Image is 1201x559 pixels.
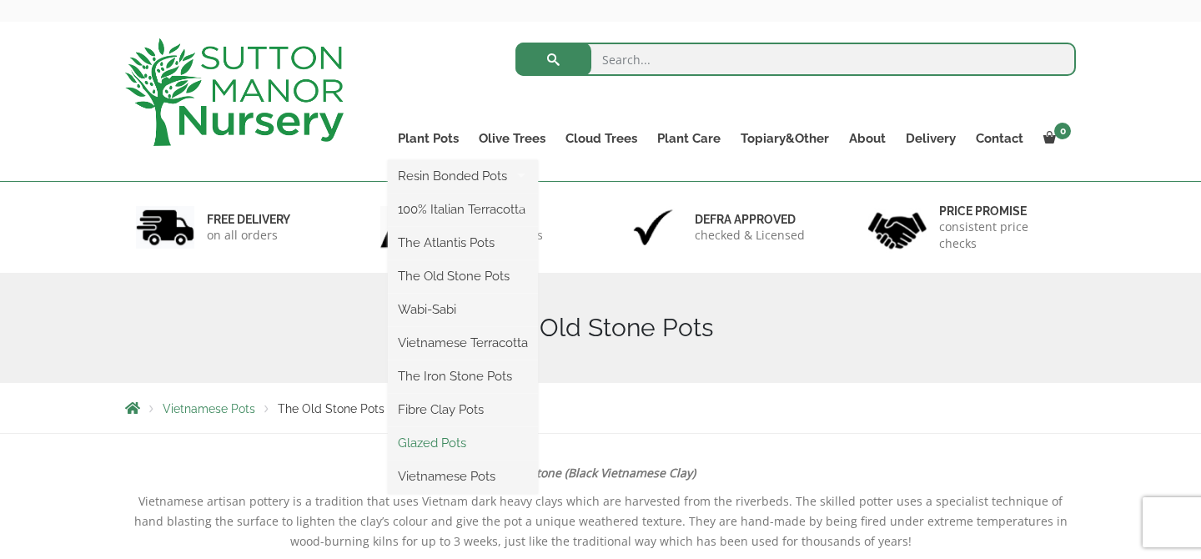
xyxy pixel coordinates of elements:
h6: Price promise [939,204,1066,219]
p: checked & Licensed [695,227,805,244]
input: Search... [515,43,1077,76]
a: Resin Bonded Pots [388,164,538,189]
a: 100% Italian Terracotta [388,197,538,222]
h6: Defra approved [695,212,805,227]
a: 0 [1033,127,1076,150]
a: The Iron Stone Pots [388,364,538,389]
a: Fibre Clay Pots [388,397,538,422]
a: Vietnamese Pots [163,402,255,415]
a: Topiary&Other [731,127,839,150]
a: Cloud Trees [555,127,647,150]
p: Vietnamese artisan pottery is a tradition that uses Vietnam dark heavy clays which are harvested ... [125,491,1076,551]
img: 3.jpg [624,206,682,249]
a: The Atlantis Pots [388,230,538,255]
a: Contact [966,127,1033,150]
h1: The Old Stone Pots [125,313,1076,343]
strong: Old Stone (Black Vietnamese Clay) [506,465,696,481]
a: Delivery [896,127,966,150]
a: Plant Care [647,127,731,150]
img: logo [125,38,344,146]
span: 0 [1054,123,1071,139]
h6: FREE DELIVERY [207,212,290,227]
p: on all orders [207,227,290,244]
nav: Breadcrumbs [125,401,1076,415]
img: 1.jpg [136,206,194,249]
span: The Old Stone Pots [278,402,384,415]
a: About [839,127,896,150]
a: Glazed Pots [388,431,538,456]
a: Plant Pots [388,127,469,150]
p: consistent price checks [939,219,1066,252]
a: The Old Stone Pots [388,264,538,289]
img: 2.jpg [380,206,439,249]
a: Vietnamese Pots [388,464,538,489]
a: Wabi-Sabi [388,297,538,322]
a: Vietnamese Terracotta [388,330,538,355]
img: 4.jpg [868,202,927,253]
a: Olive Trees [469,127,555,150]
